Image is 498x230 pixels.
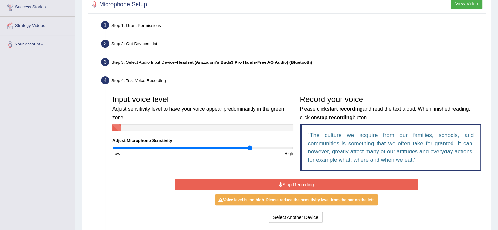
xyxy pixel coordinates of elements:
a: Strategy Videos [0,17,75,33]
div: Step 3: Select Audio Input Device [98,56,488,70]
div: Step 4: Test Voice Recording [98,74,488,89]
button: Select Another Device [269,212,323,223]
b: stop recording [317,115,353,120]
label: Adjust Microphone Senstivity [112,137,172,144]
small: Adjust sensitivity level to have your voice appear predominantly in the green zone [112,106,284,120]
div: Step 2: Get Devices List [98,38,488,52]
a: Your Account [0,35,75,52]
h3: Record your voice [300,95,481,121]
span: – [175,60,312,65]
small: Please click and read the text aloud. When finished reading, click on button. [300,106,470,120]
h3: Input voice level [112,95,293,121]
b: Headset (Anzzaloni's Buds3 Pro Hands-Free AG Audio) (Bluetooth) [177,60,312,65]
div: Low [109,150,203,157]
div: Step 1: Grant Permissions [98,19,488,33]
div: Voice level is too high. Please reduce the sensitivity level from the bar on the left. [215,194,378,205]
b: start recording [327,106,363,112]
div: High [203,150,296,157]
q: The culture we acquire from our families, schools, and communities is something that we often tak... [308,132,474,163]
button: Stop Recording [175,179,418,190]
